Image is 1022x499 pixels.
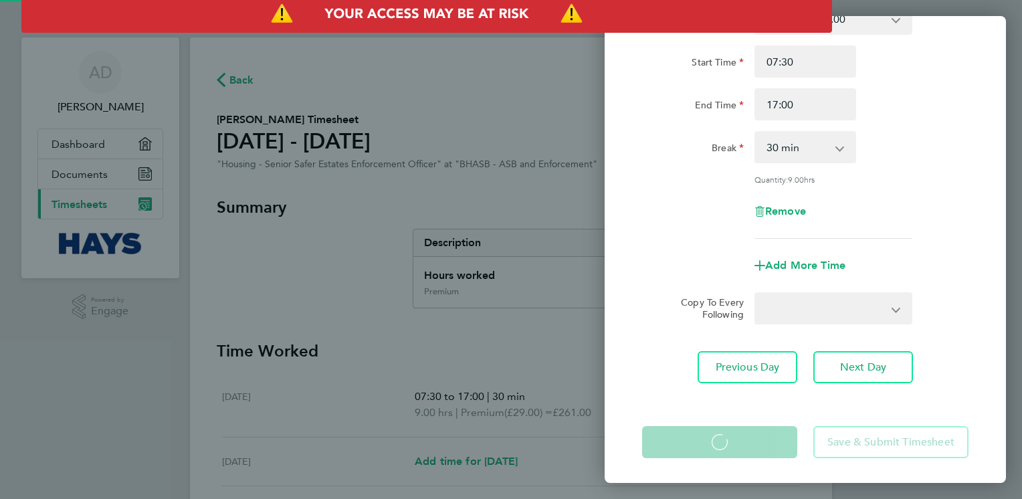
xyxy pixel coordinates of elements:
input: E.g. 18:00 [754,88,856,120]
div: Quantity: hrs [754,174,912,185]
button: Previous Day [698,351,797,383]
span: 9.00 [788,174,804,185]
span: Remove [765,205,806,217]
button: Add More Time [754,260,845,271]
button: Next Day [813,351,913,383]
label: Start Time [692,56,744,72]
input: E.g. 08:00 [754,45,856,78]
span: Next Day [840,361,886,374]
label: Break [712,142,744,158]
label: End Time [695,99,744,115]
span: Previous Day [716,361,780,374]
span: Add More Time [765,259,845,272]
label: Copy To Every Following [670,296,744,320]
button: Remove [754,206,806,217]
